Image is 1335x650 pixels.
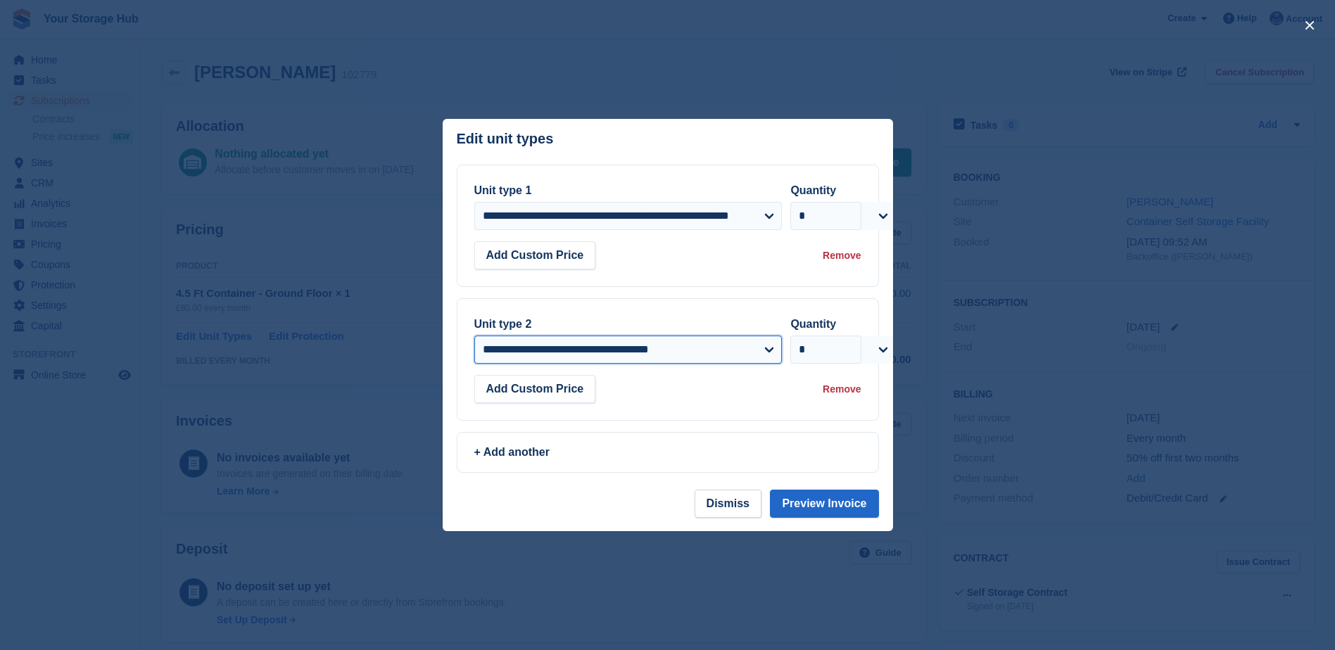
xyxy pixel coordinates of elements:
label: Unit type 2 [474,318,532,330]
button: close [1298,14,1321,37]
a: + Add another [457,432,879,473]
div: Remove [823,382,861,397]
p: Edit unit types [457,131,554,147]
button: Add Custom Price [474,241,596,269]
button: Dismiss [695,490,761,518]
div: + Add another [474,444,861,461]
button: Add Custom Price [474,375,596,403]
div: Remove [823,248,861,263]
label: Quantity [790,318,836,330]
label: Unit type 1 [474,184,532,196]
button: Preview Invoice [770,490,878,518]
label: Quantity [790,184,836,196]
